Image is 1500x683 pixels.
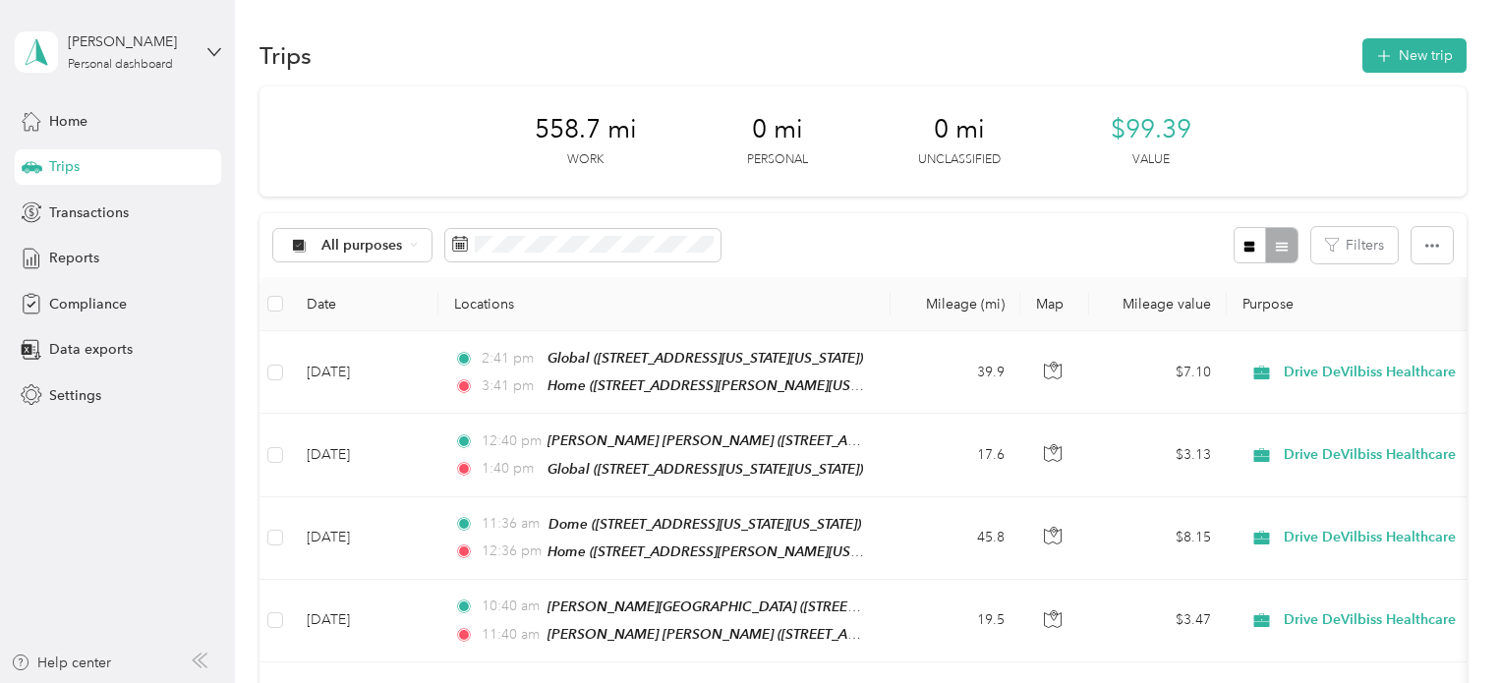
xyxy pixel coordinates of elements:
div: [PERSON_NAME] [68,31,191,52]
td: $3.13 [1089,414,1227,496]
span: Dome ([STREET_ADDRESS][US_STATE][US_STATE]) [548,516,861,532]
p: Unclassified [918,151,1001,169]
iframe: Everlance-gr Chat Button Frame [1390,573,1500,683]
p: Personal [747,151,808,169]
span: 3:41 pm [482,375,538,397]
span: Home ([STREET_ADDRESS][PERSON_NAME][US_STATE]) [548,377,901,394]
span: Data exports [49,339,133,360]
button: New trip [1362,38,1467,73]
span: 12:40 pm [482,430,538,452]
p: Work [567,151,604,169]
button: Help center [11,653,111,673]
span: 10:40 am [482,596,538,617]
th: Mileage value [1089,277,1227,331]
td: [DATE] [291,497,438,580]
td: 39.9 [891,331,1020,414]
button: Filters [1311,227,1398,263]
th: Map [1020,277,1089,331]
span: All purposes [321,239,403,253]
div: Personal dashboard [68,59,173,71]
span: Trips [49,156,80,177]
span: Reports [49,248,99,268]
span: 0 mi [934,114,985,145]
span: Compliance [49,294,127,314]
span: 12:36 pm [482,541,538,562]
span: Settings [49,385,101,406]
th: Mileage (mi) [891,277,1020,331]
span: Drive DeVilbiss Healthcare [1284,444,1464,466]
span: Global ([STREET_ADDRESS][US_STATE][US_STATE]) [548,461,863,477]
span: 2:41 pm [482,348,538,370]
td: 19.5 [891,580,1020,662]
span: $99.39 [1111,114,1191,145]
td: 17.6 [891,414,1020,496]
span: 558.7 mi [535,114,637,145]
span: 1:40 pm [482,458,538,480]
td: [DATE] [291,580,438,662]
span: 11:40 am [482,624,538,646]
span: Drive DeVilbiss Healthcare [1284,362,1464,383]
td: $3.47 [1089,580,1227,662]
td: $7.10 [1089,331,1227,414]
span: Home [49,111,87,132]
span: Transactions [49,202,129,223]
span: Global ([STREET_ADDRESS][US_STATE][US_STATE]) [548,350,863,366]
span: [PERSON_NAME] [PERSON_NAME] ([STREET_ADDRESS][US_STATE][US_STATE]) [548,432,1047,449]
th: Locations [438,277,891,331]
p: Value [1132,151,1170,169]
td: 45.8 [891,497,1020,580]
span: Drive DeVilbiss Healthcare [1284,527,1464,548]
span: [PERSON_NAME] [PERSON_NAME] ([STREET_ADDRESS][US_STATE][US_STATE]) [548,626,1047,643]
td: [DATE] [291,331,438,414]
td: $8.15 [1089,497,1227,580]
th: Date [291,277,438,331]
span: 0 mi [752,114,803,145]
span: [PERSON_NAME][GEOGRAPHIC_DATA] ([STREET_ADDRESS][US_STATE][US_STATE]) [548,598,1069,615]
td: [DATE] [291,414,438,496]
h1: Trips [260,45,312,66]
span: Drive DeVilbiss Healthcare [1284,609,1464,631]
span: 11:36 am [482,513,540,535]
span: Home ([STREET_ADDRESS][PERSON_NAME][US_STATE]) [548,543,901,560]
